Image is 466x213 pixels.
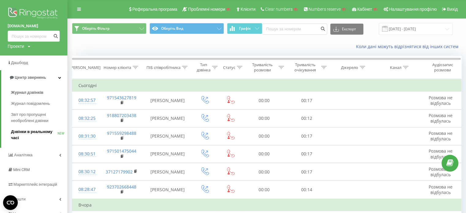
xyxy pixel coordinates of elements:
span: Налаштування профілю [389,7,437,12]
td: 00:12 [285,109,328,127]
div: Джерело [341,65,358,70]
input: Пошук за номером [8,31,60,42]
td: Сьогодні [72,79,461,92]
span: Графік [239,26,251,31]
span: Розмова не відбулась [429,112,453,124]
div: Тривалість розмови [248,62,277,73]
input: Пошук за номером [262,24,327,35]
span: Дашборд [11,60,28,65]
span: Аналiтика [14,153,32,157]
td: 00:00 [243,127,285,145]
div: Канал [390,65,401,70]
span: Clear numbers [265,7,293,12]
span: Клієнти [241,7,256,12]
td: 00:00 [243,109,285,127]
span: Розмова не відбулась [429,130,453,142]
div: Номер клієнта [104,65,131,70]
a: [DOMAIN_NAME] [8,23,60,29]
button: Експорт [330,24,363,35]
span: Реферальна програма [132,7,177,12]
span: Розмова не відбулась [429,95,453,106]
a: Коли дані можуть відрізнятися вiд інших систем [356,44,461,49]
div: 08:32:25 [78,112,93,124]
a: Звіт про пропущені необроблені дзвінки [11,109,67,126]
div: Статус [223,65,235,70]
span: Вихід [447,7,458,12]
span: Оберіть Фільтр [82,26,109,31]
td: 00:17 [285,92,328,109]
div: 08:30:12 [78,166,93,178]
button: Оберіть Вид [150,23,224,34]
td: [PERSON_NAME] [144,127,191,145]
td: 00:00 [243,92,285,109]
span: Mini CRM [13,167,30,172]
td: 00:17 [285,163,328,181]
div: Аудіозапис розмови [426,62,460,73]
a: 971543627819 [107,95,136,101]
a: Центр звернень [1,70,67,85]
span: Розмова не відбулась [429,148,453,159]
td: 00:17 [285,145,328,163]
div: ПІБ співробітника [146,65,180,70]
span: Дзвінки в реальному часі [11,129,58,141]
button: Оберіть Фільтр [72,23,146,34]
td: [PERSON_NAME] [144,163,191,181]
button: Open CMP widget [3,195,18,210]
div: Тривалість очікування [291,62,320,73]
td: [PERSON_NAME] [144,109,191,127]
a: 37127179902 [106,169,133,175]
span: Кабінет [357,7,372,12]
img: Ringostat logo [8,6,60,21]
div: 08:30:51 [78,148,93,160]
td: [PERSON_NAME] [144,145,191,163]
a: Журнал дзвінків [11,87,67,98]
td: 00:17 [285,127,328,145]
div: 08:31:30 [78,130,93,142]
span: Маркетплейс інтеграцій [13,182,57,187]
span: Центр звернень [15,75,46,80]
span: Розмова не відбулась [429,184,453,195]
span: Numbers reserve [309,7,341,12]
div: 08:32:57 [78,94,93,106]
button: Графік [227,23,262,34]
td: 00:00 [243,163,285,181]
span: Звіт про пропущені необроблені дзвінки [11,112,64,124]
a: 971559298488 [107,130,136,136]
td: [PERSON_NAME] [144,92,191,109]
div: 08:28:47 [78,184,93,196]
td: 00:14 [285,181,328,199]
td: 00:00 [243,181,285,199]
div: Тип дзвінка [197,62,210,73]
td: [PERSON_NAME] [144,181,191,199]
a: 971501475044 [107,148,136,154]
a: Журнал повідомлень [11,98,67,109]
span: Проблемні номери [188,7,225,12]
span: Журнал дзвінків [11,89,44,96]
td: Вчора [72,199,461,211]
td: 00:00 [243,145,285,163]
span: Розмова не відбулась [429,166,453,177]
a: 918807203438 [107,112,136,118]
span: Кошти [14,197,25,201]
div: [PERSON_NAME] [70,65,100,70]
a: 923702668448 [107,184,136,190]
a: Дзвінки в реальному часіNEW [11,126,67,143]
div: Проекти [8,43,24,49]
span: Журнал повідомлень [11,101,50,107]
